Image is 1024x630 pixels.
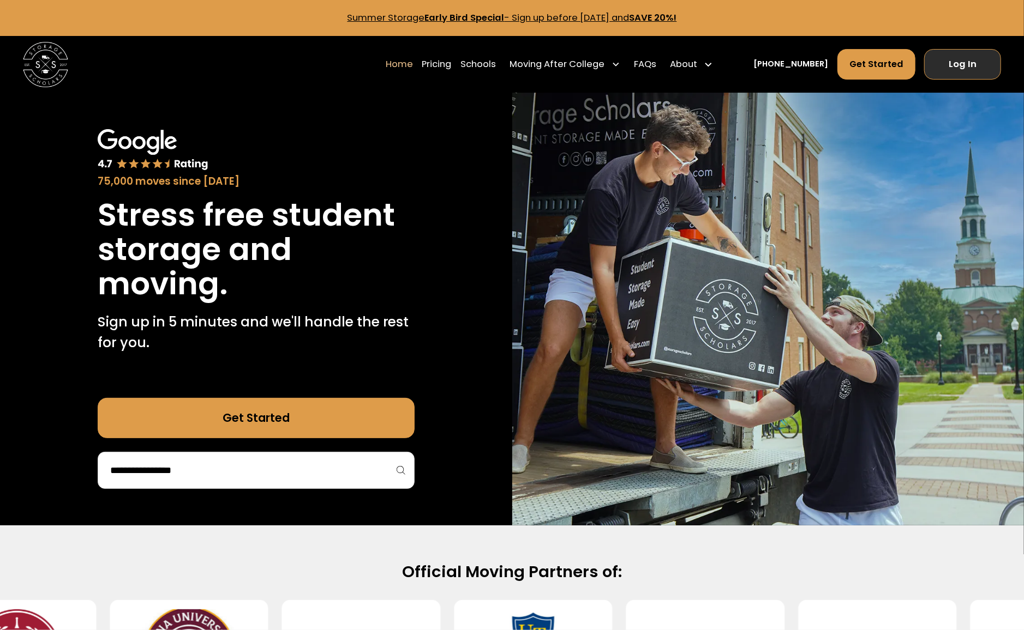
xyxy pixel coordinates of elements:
a: Get Started [837,49,915,80]
div: Moving After College [510,58,604,71]
a: Log In [924,49,1001,80]
h2: Official Moving Partners of: [149,561,875,582]
div: About [670,58,697,71]
a: Home [386,49,413,80]
strong: SAVE 20%! [630,11,677,24]
div: 75,000 moves since [DATE] [98,174,415,189]
a: Schools [460,49,496,80]
div: Moving After College [505,49,625,80]
h1: Stress free student storage and moving. [98,198,415,300]
a: Get Started [98,398,415,439]
a: Summer StorageEarly Bird Special- Sign up before [DATE] andSAVE 20%! [348,11,677,24]
strong: Early Bird Special [425,11,505,24]
a: [PHONE_NUMBER] [754,58,829,70]
div: About [666,49,718,80]
a: FAQs [634,49,656,80]
img: Storage Scholars main logo [23,42,68,87]
p: Sign up in 5 minutes and we'll handle the rest for you. [98,312,415,353]
img: Google 4.7 star rating [98,129,208,172]
a: Pricing [422,49,452,80]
